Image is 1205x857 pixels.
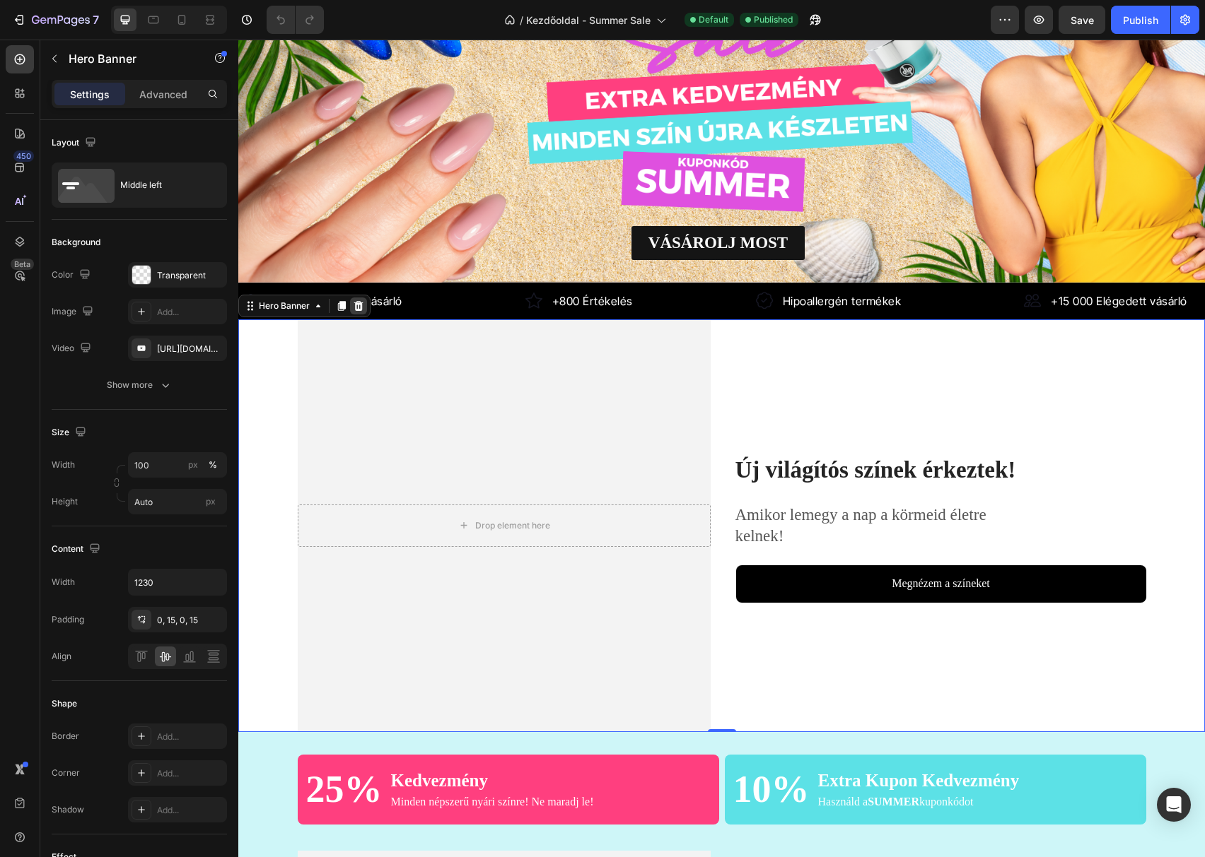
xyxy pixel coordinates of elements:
[129,569,226,595] input: Auto
[653,537,752,552] p: Megnézem a színeket
[238,40,1205,857] iframe: Design area
[52,697,77,710] div: Shape
[6,6,105,34] button: 7
[157,343,223,355] div: [URL][DOMAIN_NAME]
[52,339,94,358] div: Video
[545,254,663,268] span: Hipoallergén termékek
[1111,6,1170,34] button: Publish
[139,87,187,102] p: Advanced
[580,755,781,770] p: Használd a kuponkódot
[52,495,78,508] label: Height
[69,50,189,67] p: Hero Banner
[580,731,781,750] strong: Extra Kupon Kedvezmény
[93,11,99,28] p: 7
[813,254,949,268] span: +15 000 Elégedett vásárló
[128,452,227,478] input: px%
[66,722,146,779] h2: 25%
[11,259,34,270] div: Beta
[1157,788,1191,822] div: Open Intercom Messenger
[629,756,681,768] strong: SUMMER
[754,13,793,26] span: Published
[52,302,96,321] div: Image
[494,722,573,779] h2: 10%
[52,236,100,249] div: Background
[128,489,227,514] input: px
[204,456,221,473] button: px
[1071,14,1094,26] span: Save
[107,378,173,392] div: Show more
[52,650,71,663] div: Align
[287,252,304,270] img: gempages_490432468243972977-d6904d12-6f4d-4f93-83e9-f6dbbb89bbf9.svg
[497,465,791,507] p: Amikor lemegy a nap a körmeid életre kelnek!
[267,6,324,34] div: Undo/Redo
[52,134,99,153] div: Layout
[518,252,535,270] img: gempages_490432468243972977-747b9bc4-f6f6-4c62-8b68-b2247ae67fd4.svg
[52,767,80,779] div: Corner
[52,803,84,816] div: Shadow
[185,456,202,473] button: %
[1059,6,1105,34] button: Save
[206,496,216,507] span: px
[520,13,523,28] span: /
[157,767,223,780] div: Add...
[157,269,223,282] div: Transparent
[410,192,549,215] p: Vásárolj Most
[52,540,103,559] div: Content
[52,730,79,743] div: Border
[18,260,74,273] div: Hero Banner
[157,614,223,627] div: 0, 15, 0, 15
[52,459,75,471] label: Width
[1,252,18,270] img: gempages_490432468243972977-8d137dee-9beb-45ab-b426-3d26706dee4b.svg
[52,266,93,285] div: Color
[59,280,472,692] div: Background Image
[52,613,84,626] div: Padding
[153,755,356,770] p: Minden népszerű nyári színre! Ne maradj le!
[393,187,566,220] a: Vásárolj Most
[496,414,793,447] h2: Új világítós színek érkeztek!
[120,169,206,201] div: Middle left
[188,459,198,471] div: px
[13,150,34,162] div: 450
[498,526,908,563] a: Megnézem a színeket
[59,280,472,692] video: Video
[157,731,223,743] div: Add...
[52,576,75,589] div: Width
[314,254,395,268] span: +800 Értékelés
[699,13,728,26] span: Default
[786,252,803,270] img: gempages_490432468243972977-8d137dee-9beb-45ab-b426-3d26706dee4b.svg
[52,372,227,398] button: Show more
[28,254,164,268] span: +15 000 Elégedett vásárló
[237,480,312,492] div: Drop element here
[526,13,651,28] span: Kezdőoldal - Summer Sale
[157,804,223,817] div: Add...
[1123,13,1158,28] div: Publish
[153,731,250,750] strong: Kedvezmény
[209,459,217,471] div: %
[70,87,110,102] p: Settings
[52,423,89,442] div: Size
[157,306,223,319] div: Add...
